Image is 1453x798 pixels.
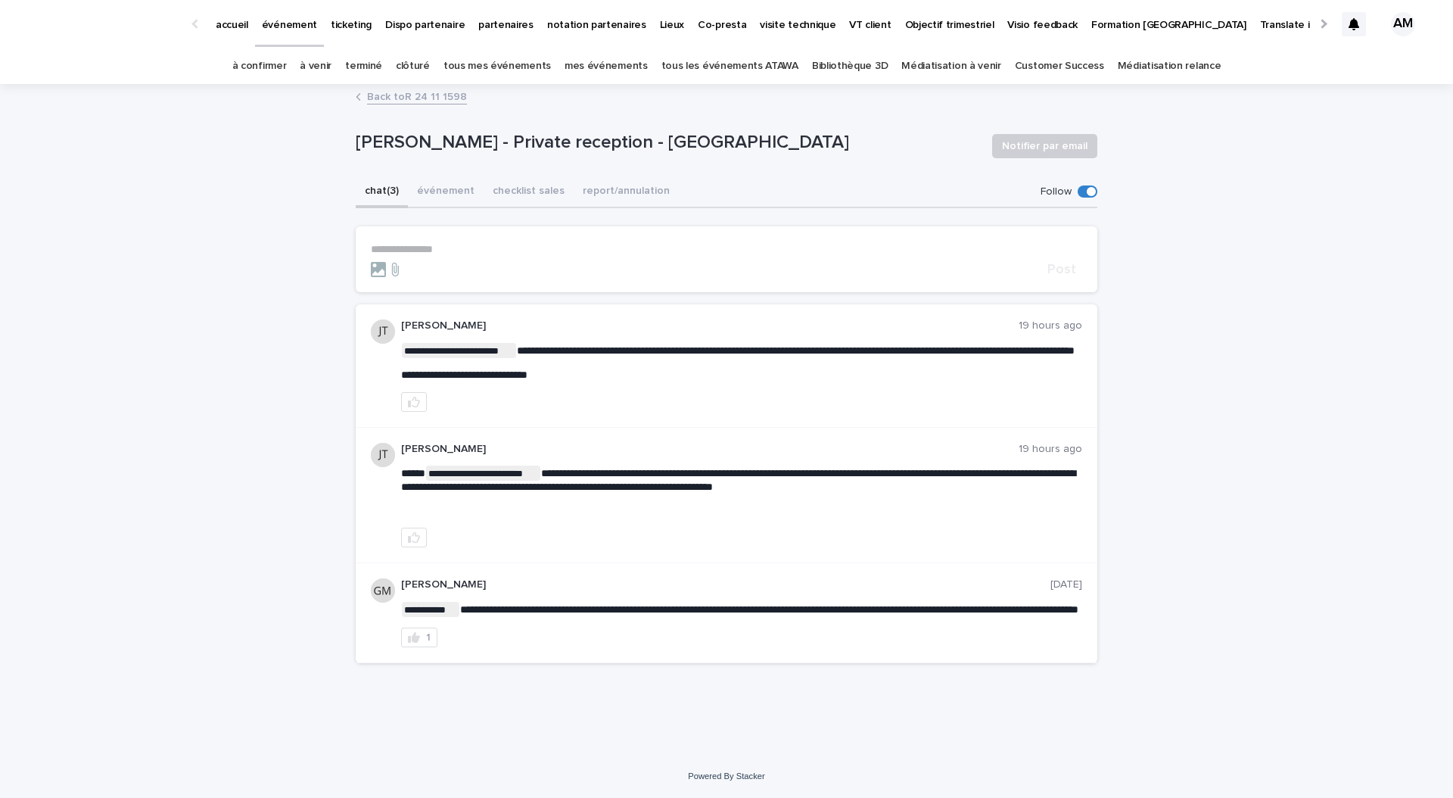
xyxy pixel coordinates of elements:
button: report/annulation [574,176,679,208]
p: [PERSON_NAME] [401,320,1019,332]
span: Post [1047,263,1076,276]
button: Notifier par email [992,134,1097,158]
a: Powered By Stacker [688,772,764,781]
p: 19 hours ago [1019,320,1082,332]
a: Bibliothèque 3D [812,48,888,84]
a: Back toR 24 11 1598 [367,87,467,104]
p: 19 hours ago [1019,443,1082,456]
a: tous mes événements [443,48,551,84]
button: Post [1041,263,1082,276]
p: [DATE] [1050,578,1082,591]
p: [PERSON_NAME] [401,443,1019,456]
span: Notifier par email [1002,139,1087,154]
a: mes événements [565,48,648,84]
p: [PERSON_NAME] - Private reception - [GEOGRAPHIC_DATA] [356,132,980,154]
a: terminé [345,48,382,84]
a: tous les événements ATAWA [661,48,798,84]
a: à confirmer [232,48,287,84]
a: Médiatisation à venir [901,48,1001,84]
div: AM [1391,12,1415,36]
button: checklist sales [484,176,574,208]
button: like this post [401,528,427,547]
a: clôturé [396,48,430,84]
a: à venir [300,48,331,84]
button: 1 [401,628,437,647]
a: Customer Success [1015,48,1104,84]
button: événement [408,176,484,208]
img: Ls34BcGeRexTGTNfXpUC [30,9,177,39]
div: 1 [426,632,431,643]
p: Follow [1041,185,1072,198]
button: chat (3) [356,176,408,208]
a: Médiatisation relance [1118,48,1221,84]
button: like this post [401,392,427,412]
p: [PERSON_NAME] [401,578,1050,591]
